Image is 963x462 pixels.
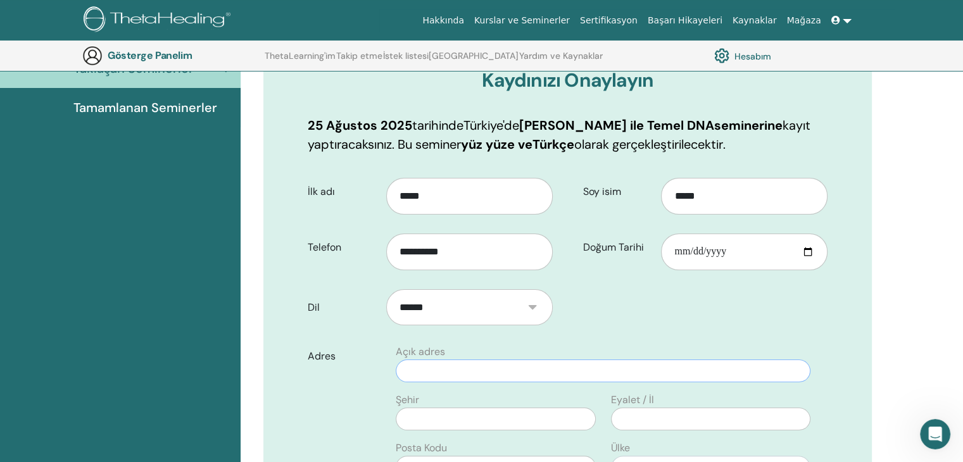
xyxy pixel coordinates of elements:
[469,9,575,32] a: Kurslar ve Seminerler
[412,117,463,134] font: tarihinde
[429,50,519,61] font: [GEOGRAPHIC_DATA]
[108,49,192,62] font: Gösterge Panelim
[643,9,727,32] a: Başarı Hikayeleri
[920,419,950,449] iframe: Intercom canlı sohbet
[84,6,235,35] img: logo.png
[714,45,771,66] a: Hesabım
[580,15,638,25] font: Sertifikasyon
[308,117,810,153] font: kayıt yaptıracaksınız
[383,50,429,61] font: İstek listesi
[583,185,621,198] font: Soy isim
[575,9,643,32] a: Sertifikasyon
[396,441,447,454] font: Posta Kodu
[422,15,464,25] font: Hakkında
[73,99,217,116] font: Tamamlanan Seminerler
[519,117,714,134] font: [PERSON_NAME] ile Temel DNA
[786,15,821,25] font: Mağaza
[734,51,771,62] font: Hesabım
[519,50,603,61] font: Yardım ve Kaynaklar
[781,9,826,32] a: Mağaza
[714,117,783,134] font: seminerine
[396,393,419,406] font: Şehir
[308,185,335,198] font: İlk adı
[417,9,469,32] a: Hakkında
[82,46,103,66] img: generic-user-icon.jpg
[611,441,630,454] font: Ülke
[474,15,570,25] font: Kurslar ve Seminerler
[336,51,382,71] a: Takip etme
[733,15,777,25] font: Kaynaklar
[583,240,644,254] font: Doğum Tarihi
[723,136,726,153] font: .
[308,240,341,254] font: Telefon
[73,60,194,77] font: Yaklaşan Seminerler
[429,51,519,71] a: [GEOGRAPHIC_DATA]
[265,51,336,71] a: ThetaLearning'im
[308,301,320,314] font: Dil
[482,68,653,92] font: Kaydınızı Onaylayın
[396,345,445,358] font: Açık adres
[463,117,519,134] font: Türkiye'de
[611,393,654,406] font: Eyalet / İl
[461,136,532,153] font: yüz yüze ve
[336,50,382,61] font: Takip etme
[532,136,574,153] font: Türkçe
[383,51,429,71] a: İstek listesi
[727,9,782,32] a: Kaynaklar
[392,136,461,153] font: . Bu seminer
[574,136,723,153] font: olarak gerçekleştirilecektir
[519,51,603,71] a: Yardım ve Kaynaklar
[714,45,729,66] img: cog.svg
[265,50,336,61] font: ThetaLearning'im
[308,349,336,363] font: Adres
[308,117,412,134] font: 25 Ağustos 2025
[648,15,722,25] font: Başarı Hikayeleri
